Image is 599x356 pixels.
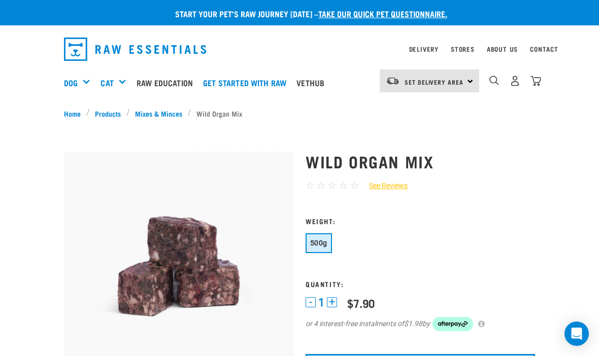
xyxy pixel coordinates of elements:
span: ☆ [339,180,348,191]
span: 1 [318,297,324,308]
h3: Weight: [306,217,535,225]
a: Vethub [294,62,332,103]
img: home-icon-1@2x.png [489,76,499,85]
div: $7.90 [347,297,375,309]
a: Products [90,108,126,119]
button: + [327,297,337,307]
a: See Reviews [359,181,408,191]
button: - [306,297,316,307]
span: $1.98 [404,318,422,329]
img: Afterpay [432,317,473,331]
nav: dropdown navigation [56,33,543,65]
h1: Wild Organ Mix [306,152,535,170]
a: About Us [487,47,518,51]
a: Cat [101,77,113,89]
a: take our quick pet questionnaire. [318,11,447,16]
h3: Quantity: [306,280,535,288]
a: Raw Education [134,62,201,103]
a: Get started with Raw [201,62,294,103]
span: ☆ [328,180,337,191]
a: Mixes & Minces [130,108,188,119]
div: or 4 interest-free instalments of by [306,317,535,331]
img: van-moving.png [386,77,400,86]
a: Home [64,108,86,119]
span: 500g [310,239,327,247]
img: user.png [510,76,520,86]
img: home-icon@2x.png [530,76,541,86]
a: Dog [64,77,78,89]
a: Stores [451,47,475,51]
div: Open Intercom Messenger [564,322,589,346]
img: Raw Essentials Logo [64,38,206,61]
button: 500g [306,233,332,253]
span: ☆ [306,180,314,191]
nav: breadcrumbs [64,108,535,119]
a: Contact [530,47,558,51]
span: Set Delivery Area [405,80,463,84]
a: Delivery [409,47,439,51]
span: ☆ [317,180,325,191]
span: ☆ [350,180,359,191]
